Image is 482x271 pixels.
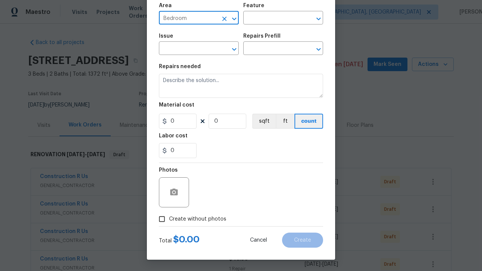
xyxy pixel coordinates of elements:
[159,133,188,139] h5: Labor cost
[250,238,267,243] span: Cancel
[243,33,281,39] h5: Repairs Prefill
[159,236,200,245] div: Total
[159,33,173,39] h5: Issue
[159,167,178,173] h5: Photos
[219,14,230,24] button: Clear
[169,215,226,223] span: Create without photos
[238,233,279,248] button: Cancel
[313,44,324,55] button: Open
[282,233,323,248] button: Create
[229,44,239,55] button: Open
[294,238,311,243] span: Create
[159,102,194,108] h5: Material cost
[252,114,276,129] button: sqft
[159,64,201,69] h5: Repairs needed
[173,235,200,244] span: $ 0.00
[243,3,264,8] h5: Feature
[276,114,294,129] button: ft
[229,14,239,24] button: Open
[294,114,323,129] button: count
[313,14,324,24] button: Open
[159,3,172,8] h5: Area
